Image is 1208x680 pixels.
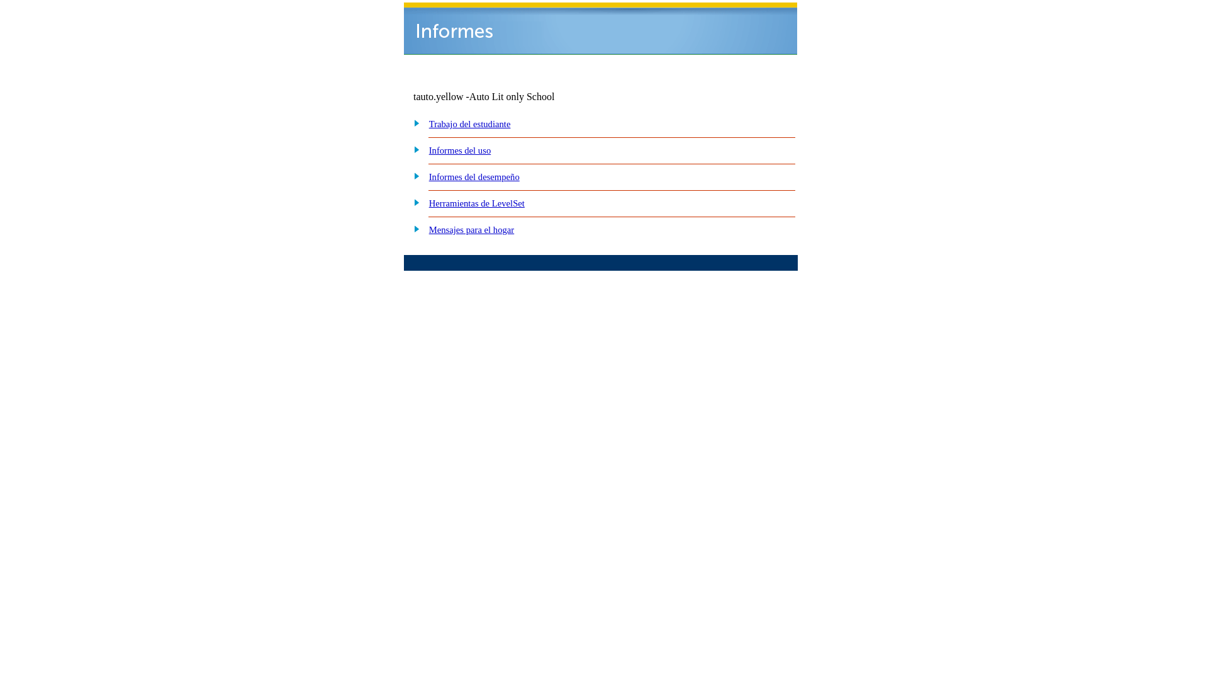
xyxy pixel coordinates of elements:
[407,223,420,234] img: plus.gif
[429,172,520,182] a: Informes del desempeño
[404,3,797,55] img: header
[413,91,645,103] td: tauto.yellow -
[429,198,525,208] a: Herramientas de LevelSet
[407,144,420,155] img: plus.gif
[429,119,511,129] a: Trabajo del estudiante
[407,117,420,128] img: plus.gif
[407,196,420,208] img: plus.gif
[469,91,555,102] nobr: Auto Lit only School
[429,145,491,156] a: Informes del uso
[407,170,420,181] img: plus.gif
[429,225,515,235] a: Mensajes para el hogar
